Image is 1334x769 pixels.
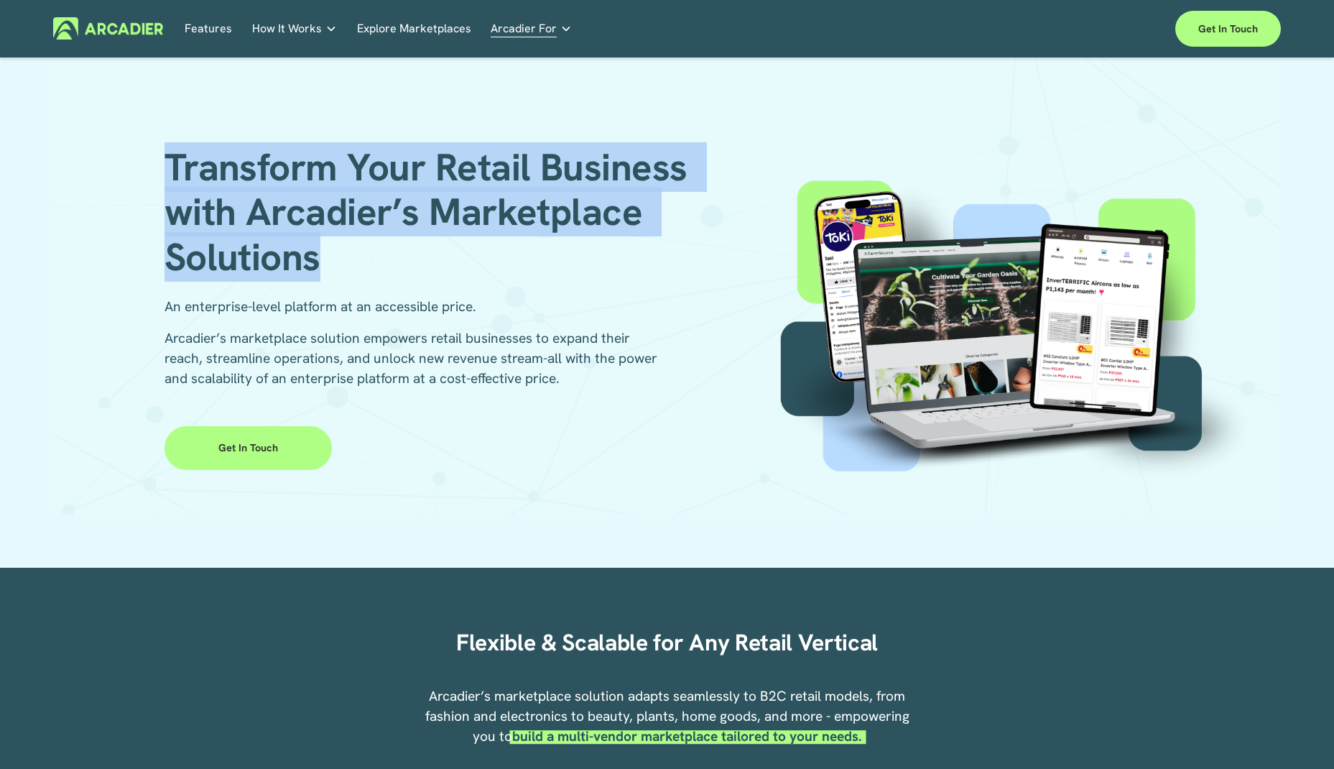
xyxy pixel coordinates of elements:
span: How It Works [252,19,322,39]
a: folder dropdown [252,17,337,40]
h1: Transform Your Retail Business with Arcadier’s Marketplace Solutions [165,145,709,280]
img: Arcadier [53,17,163,40]
p: An enterprise-level platform at an accessible price. [165,297,667,317]
a: Features [185,17,232,40]
span: Arcadier For [491,19,557,39]
strong: build a multi-vendor marketplace tailored to your needs. [512,727,862,745]
iframe: Chat Widget [1262,700,1334,769]
a: Get in Touch [165,426,332,469]
a: folder dropdown [491,17,572,40]
a: Explore Marketplaces [357,17,471,40]
a: Get in touch [1175,11,1281,47]
p: Arcadier’s marketplace solution empowers retail businesses to expand their reach, streamline oper... [165,328,667,389]
h2: Flexible & Scalable for Any Retail Vertical [422,629,911,658]
p: Arcadier’s marketplace solution adapts seamlessly to B2C retail models, from fashion and electron... [422,686,911,747]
